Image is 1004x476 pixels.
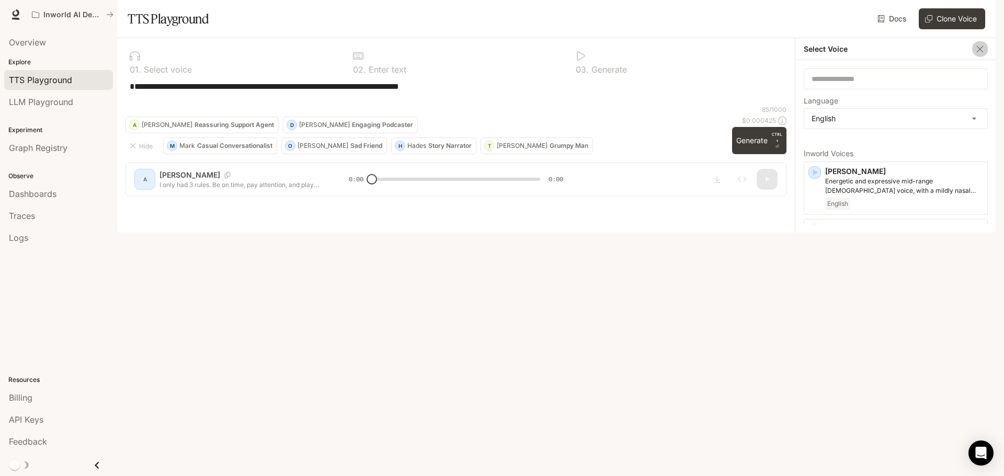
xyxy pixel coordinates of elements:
[195,122,274,128] p: Reassuring Support Agent
[428,143,472,149] p: Story Narrator
[825,166,983,177] p: [PERSON_NAME]
[128,8,209,29] h1: TTS Playground
[179,143,195,149] p: Mark
[167,137,177,154] div: M
[130,117,139,133] div: A
[197,143,272,149] p: Casual Conversationalist
[141,65,192,74] p: Select voice
[481,137,593,154] button: T[PERSON_NAME]Grumpy Man
[589,65,627,74] p: Generate
[142,122,192,128] p: [PERSON_NAME]
[130,65,141,74] p: 0 1 .
[286,137,295,154] div: O
[497,143,547,149] p: [PERSON_NAME]
[550,143,588,149] p: Grumpy Man
[875,8,910,29] a: Docs
[163,137,277,154] button: MMarkCasual Conversationalist
[804,109,987,129] div: English
[283,117,418,133] button: D[PERSON_NAME]Engaging Podcaster
[395,137,405,154] div: H
[772,131,782,144] p: CTRL +
[919,8,985,29] button: Clone Voice
[742,116,776,125] p: $ 0.000425
[350,143,382,149] p: Sad Friend
[281,137,387,154] button: O[PERSON_NAME]Sad Friend
[825,224,983,234] p: [PERSON_NAME]
[298,143,348,149] p: [PERSON_NAME]
[299,122,350,128] p: [PERSON_NAME]
[825,198,850,210] span: English
[391,137,476,154] button: HHadesStory Narrator
[125,137,159,154] button: Hide
[353,65,366,74] p: 0 2 .
[772,131,782,150] p: ⏎
[968,440,994,466] div: Open Intercom Messenger
[287,117,296,133] div: D
[762,105,786,114] p: 85 / 1000
[125,117,279,133] button: A[PERSON_NAME]Reassuring Support Agent
[732,127,786,154] button: GenerateCTRL +⏎
[576,65,589,74] p: 0 3 .
[43,10,102,19] p: Inworld AI Demos
[27,4,118,25] button: All workspaces
[825,177,983,195] p: Energetic and expressive mid-range male voice, with a mildly nasal quality
[352,122,413,128] p: Engaging Podcaster
[407,143,426,149] p: Hades
[804,150,988,157] p: Inworld Voices
[804,97,838,105] p: Language
[485,137,494,154] div: T
[366,65,406,74] p: Enter text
